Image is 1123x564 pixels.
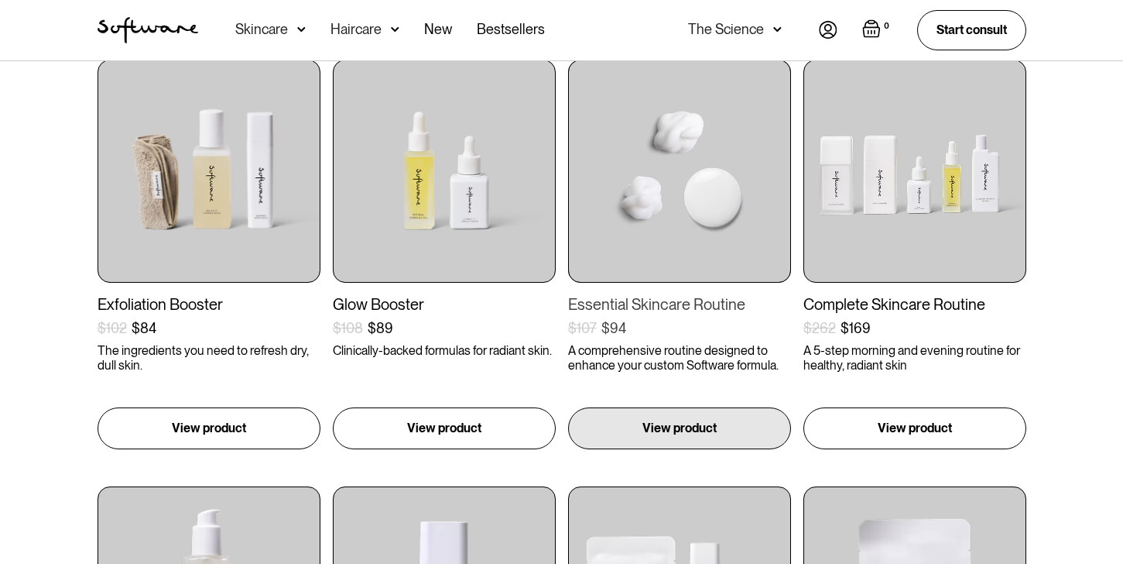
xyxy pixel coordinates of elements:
p: A comprehensive routine designed to enhance your custom Software formula. [568,343,791,373]
div: Complete Skincare Routine [803,295,1026,314]
a: home [98,17,198,43]
div: $84 [132,320,156,337]
a: Glow Booster$108$89Clinically-backed formulas for radiant skin.View product [333,60,556,449]
div: $108 [333,320,363,337]
div: Glow Booster [333,295,556,314]
a: Start consult [917,10,1026,50]
img: arrow down [297,22,306,37]
img: Software Logo [98,17,198,43]
div: 0 [881,19,892,33]
div: Exfoliation Booster [98,295,320,314]
p: View product [642,419,717,438]
div: $102 [98,320,127,337]
p: View product [878,419,952,438]
div: Essential Skincare Routine [568,295,791,314]
div: Skincare [235,22,288,37]
a: Exfoliation Booster$102$84The ingredients you need to refresh dry, dull skin.View product [98,60,320,449]
div: $94 [601,320,626,337]
p: View product [172,419,246,438]
div: $107 [568,320,597,337]
p: Clinically-backed formulas for radiant skin. [333,343,556,358]
a: Complete Skincare Routine$262$169A 5-step morning and evening routine for healthy, radiant skinVi... [803,60,1026,449]
img: arrow down [391,22,399,37]
img: arrow down [773,22,782,37]
p: View product [407,419,481,438]
div: The Science [688,22,764,37]
div: $89 [368,320,393,337]
div: $262 [803,320,836,337]
div: $169 [841,320,871,337]
p: The ingredients you need to refresh dry, dull skin. [98,343,320,373]
a: Open empty cart [862,19,892,41]
p: A 5-step morning and evening routine for healthy, radiant skin [803,343,1026,373]
a: Essential Skincare Routine$107$94A comprehensive routine designed to enhance your custom Software... [568,60,791,449]
div: Haircare [330,22,382,37]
